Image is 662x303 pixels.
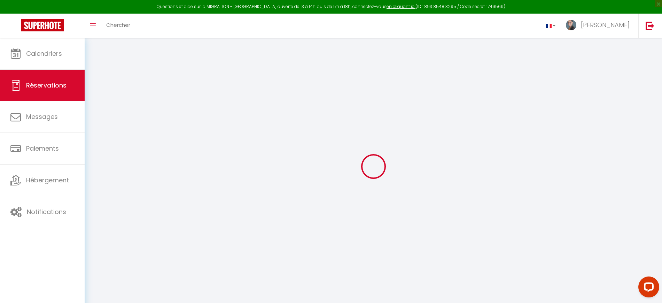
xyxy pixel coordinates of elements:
img: logout [646,21,654,30]
span: Hébergement [26,176,69,184]
img: ... [566,20,576,30]
a: en cliquant ici [387,3,415,9]
span: Calendriers [26,49,62,58]
iframe: LiveChat chat widget [633,274,662,303]
span: Messages [26,112,58,121]
img: Super Booking [21,19,64,31]
a: Chercher [101,14,135,38]
span: Réservations [26,81,67,90]
span: [PERSON_NAME] [581,21,630,29]
span: Chercher [106,21,130,29]
span: Paiements [26,144,59,153]
a: ... [PERSON_NAME] [561,14,638,38]
span: Notifications [27,207,66,216]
